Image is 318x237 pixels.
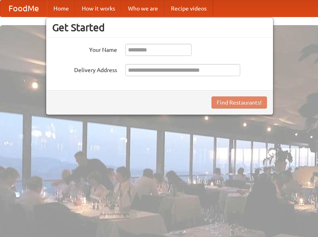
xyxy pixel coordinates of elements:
[75,0,122,17] a: How it works
[47,0,75,17] a: Home
[0,0,47,17] a: FoodMe
[52,44,117,54] label: Your Name
[52,21,267,34] h3: Get Started
[52,64,117,74] label: Delivery Address
[211,96,267,109] button: Find Restaurants!
[164,0,213,17] a: Recipe videos
[122,0,164,17] a: Who we are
